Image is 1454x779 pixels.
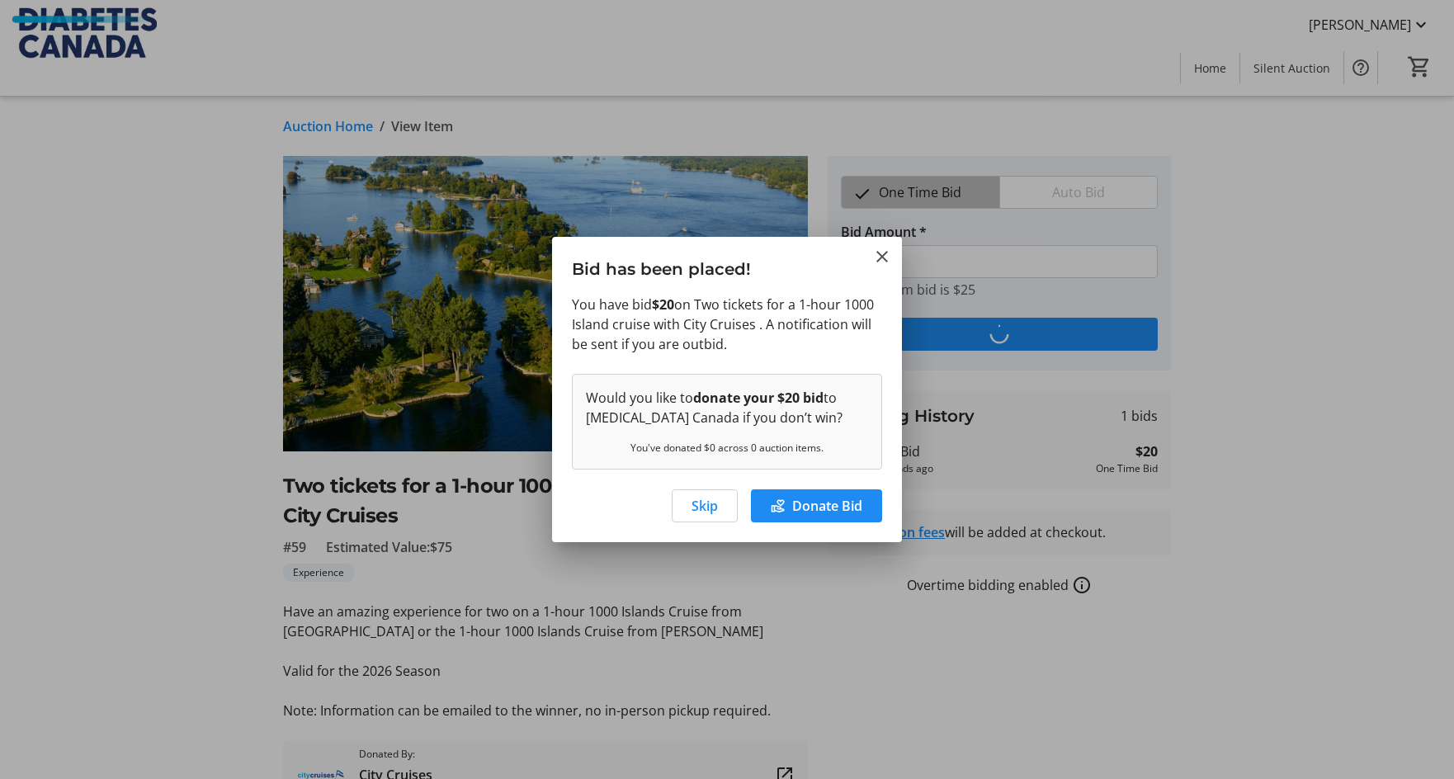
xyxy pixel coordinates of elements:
p: Would you like to to [MEDICAL_DATA] Canada if you don’t win? [586,388,868,427]
button: Skip [672,489,738,522]
strong: donate your $20 bid [693,389,824,407]
span: Donate Bid [792,496,862,516]
span: Skip [692,496,718,516]
h3: Bid has been placed! [552,237,902,294]
button: Donate Bid [751,489,882,522]
button: Close [872,247,892,267]
p: You have bid on Two tickets for a 1-hour 1000 Island cruise with City Cruises . A notification wi... [572,295,882,354]
p: You've donated $0 across 0 auction items. [586,441,868,456]
strong: $20 [652,295,674,314]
